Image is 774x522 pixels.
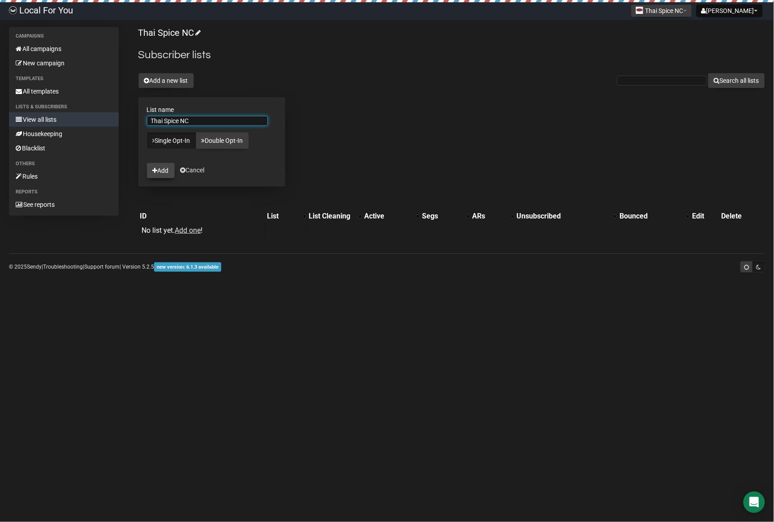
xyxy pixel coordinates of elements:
th: Edit: No sort applied, sorting is disabled [691,210,720,222]
div: ARs [473,212,506,221]
button: Thai Spice NC [631,4,692,17]
a: Sendy [27,264,42,270]
th: Active: No sort applied, activate to apply an ascending sort [363,210,421,222]
div: ID [140,212,264,221]
a: Double Opt-In [196,132,249,149]
img: 965.jpg [636,7,643,14]
div: Edit [692,212,718,221]
a: All campaigns [9,42,119,56]
a: Housekeeping [9,127,119,141]
th: Bounced: No sort applied, activate to apply an ascending sort [618,210,690,222]
th: Delete: No sort applied, sorting is disabled [720,210,765,222]
a: All templates [9,84,119,98]
div: List [267,212,298,221]
div: List Cleaning [309,212,354,221]
span: new version: 6.1.3 available [154,262,221,272]
a: View all lists [9,112,119,127]
h2: Subscriber lists [138,47,765,63]
button: Add a new list [138,73,194,88]
th: Unsubscribed: No sort applied, activate to apply an ascending sort [515,210,618,222]
div: Bounced [619,212,681,221]
a: New campaign [9,56,119,70]
a: Cancel [181,167,205,174]
a: Troubleshooting [43,264,83,270]
a: See reports [9,197,119,212]
th: List Cleaning: No sort applied, activate to apply an ascending sort [307,210,363,222]
img: d61d2441668da63f2d83084b75c85b29 [9,6,17,14]
a: new version: 6.1.3 available [154,264,221,270]
button: Search all lists [708,73,765,88]
div: Segs [422,212,462,221]
button: [PERSON_NAME] [697,4,763,17]
li: Templates [9,73,119,84]
td: No list yet. ! [138,222,266,239]
div: Delete [722,212,763,221]
a: Thai Spice NC [138,27,200,38]
li: Reports [9,187,119,197]
th: ID: No sort applied, sorting is disabled [138,210,266,222]
th: ARs: No sort applied, activate to apply an ascending sort [471,210,515,222]
a: Add one [175,226,201,235]
li: Lists & subscribers [9,102,119,112]
label: List name [147,106,277,114]
a: Single Opt-In [147,132,196,149]
li: Campaigns [9,31,119,42]
div: Open Intercom Messenger [744,492,765,513]
li: Others [9,158,119,169]
p: © 2025 | | | Version 5.2.5 [9,262,221,272]
th: Segs: No sort applied, activate to apply an ascending sort [421,210,471,222]
a: Support forum [84,264,120,270]
div: Active [365,212,412,221]
a: Rules [9,169,119,184]
div: Unsubscribed [517,212,609,221]
th: List: No sort applied, activate to apply an ascending sort [265,210,307,222]
a: Blacklist [9,141,119,155]
input: The name of your new list [147,116,268,126]
button: Add [147,163,175,178]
